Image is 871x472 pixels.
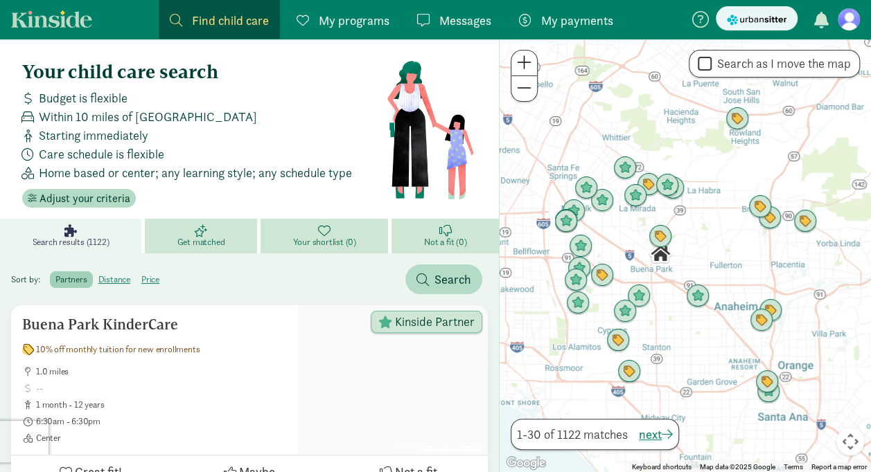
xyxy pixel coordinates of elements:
div: Click to see details [613,156,637,180]
div: Click to see details [624,184,647,208]
span: Messages [439,11,491,30]
span: Find child care [192,11,269,30]
a: Not a fit (0) [391,219,499,253]
div: Click to see details [725,107,749,131]
div: Click to see details [613,300,637,323]
span: Center [36,433,286,444]
span: My programs [319,11,389,30]
div: Click to see details [590,189,614,212]
a: Your shortlist (0) [261,219,392,253]
div: Click to see details [759,299,782,323]
button: Map camera controls [836,428,864,455]
button: Keyboard shortcuts [632,462,692,472]
img: urbansitter_logo_small.svg [727,12,786,27]
label: partners [50,271,92,288]
div: Click to see details [637,173,660,197]
span: Search [434,270,471,289]
label: Search as I move the map [712,55,851,72]
h4: Your child care search [22,61,386,83]
span: 6:30am - 6:30pm [36,416,286,427]
div: Click to see details [554,210,578,233]
span: Starting immediately [39,126,148,145]
span: Map data ©2025 Google [700,463,775,471]
a: Report a map error [811,463,867,471]
span: 10% off monthly tuition for new enrollments [36,344,200,355]
div: Click to see details [606,329,630,352]
div: Click to see details [656,174,679,197]
div: Click to see details [627,284,651,308]
div: Click to see details [617,360,641,383]
button: next [639,425,673,444]
span: Photo by [390,439,488,455]
span: 1 month - 12 years [36,399,286,410]
div: Click to see details [566,291,590,315]
div: Click to see details [562,199,586,223]
span: 1.0 miles [36,366,286,377]
span: Not a fit (0) [424,237,466,248]
h5: Buena Park KinderCare [22,316,286,333]
div: Click to see details [590,264,614,287]
a: Buena Park KinderCare [418,442,485,451]
div: Click to see details [649,242,672,266]
a: Open this area in Google Maps (opens a new window) [503,454,549,472]
div: Click to see details [755,370,779,394]
button: Adjust your criteria [22,189,136,208]
label: distance [93,271,136,288]
span: My payments [541,11,613,30]
div: Click to see details [649,225,672,248]
div: Click to see details [750,309,773,332]
div: Click to see details [569,235,592,258]
span: Your shortlist (0) [292,237,355,248]
div: Click to see details [568,257,591,280]
a: Get matched [145,219,261,253]
span: Get matched [177,237,225,248]
span: Adjust your criteria [39,190,130,207]
span: Care schedule is flexible [39,145,164,163]
a: Kinside [11,10,92,28]
a: Terms (opens in new tab) [784,463,803,471]
div: Click to see details [793,210,817,233]
div: Click to see details [686,284,710,308]
label: price [136,271,165,288]
div: Click to see details [564,269,588,292]
span: Sort by: [11,273,48,285]
div: Click to see details [748,195,772,219]
span: Home based or center; any learning style; any schedule type [39,163,352,182]
span: Within 10 miles of [GEOGRAPHIC_DATA] [39,107,257,126]
div: Click to see details [554,209,578,233]
div: Click to see details [574,176,598,200]
span: Search results (1122) [33,237,109,248]
button: Search [405,264,482,294]
img: Google [503,454,549,472]
span: Budget is flexible [39,89,127,107]
span: 1-30 of 1122 matches [517,425,628,444]
span: Kinside Partner [395,316,475,328]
